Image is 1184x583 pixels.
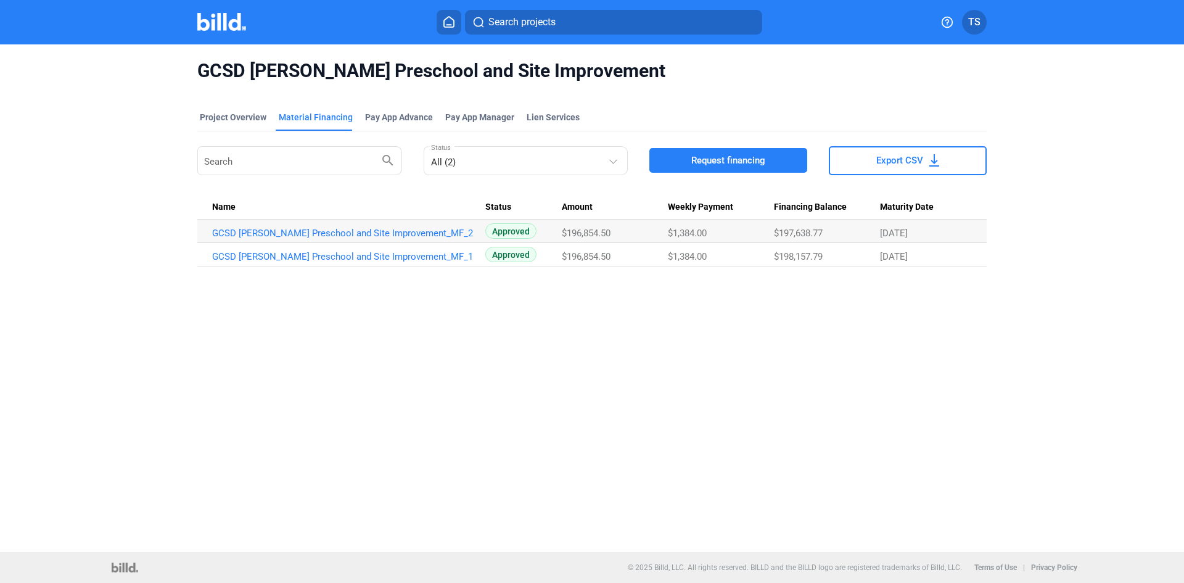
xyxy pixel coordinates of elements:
[668,251,707,262] span: $1,384.00
[485,223,536,239] span: Approved
[562,202,668,213] div: Amount
[527,111,580,123] div: Lien Services
[1023,563,1025,572] p: |
[668,228,707,239] span: $1,384.00
[562,202,593,213] span: Amount
[668,202,733,213] span: Weekly Payment
[962,10,987,35] button: TS
[880,202,972,213] div: Maturity Date
[562,251,610,262] span: $196,854.50
[968,15,980,30] span: TS
[488,15,556,30] span: Search projects
[628,563,962,572] p: © 2025 Billd, LLC. All rights reserved. BILLD and the BILLD logo are registered trademarks of Bil...
[880,228,908,239] span: [DATE]
[465,10,762,35] button: Search projects
[485,202,511,213] span: Status
[774,202,847,213] span: Financing Balance
[668,202,774,213] div: Weekly Payment
[691,154,765,167] span: Request financing
[485,247,536,262] span: Approved
[774,228,823,239] span: $197,638.77
[829,146,987,175] button: Export CSV
[431,157,456,168] mat-select-trigger: All (2)
[365,111,433,123] div: Pay App Advance
[212,228,485,239] a: GCSD [PERSON_NAME] Preschool and Site Improvement_MF_2
[212,202,236,213] span: Name
[562,228,610,239] span: $196,854.50
[774,251,823,262] span: $198,157.79
[1031,563,1077,572] b: Privacy Policy
[200,111,266,123] div: Project Overview
[974,563,1017,572] b: Terms of Use
[880,202,934,213] span: Maturity Date
[880,251,908,262] span: [DATE]
[197,13,246,31] img: Billd Company Logo
[649,148,807,173] button: Request financing
[212,251,485,262] a: GCSD [PERSON_NAME] Preschool and Site Improvement_MF_1
[774,202,880,213] div: Financing Balance
[380,152,395,167] mat-icon: search
[445,111,514,123] span: Pay App Manager
[279,111,353,123] div: Material Financing
[485,202,562,213] div: Status
[112,563,138,573] img: logo
[197,59,987,83] span: GCSD [PERSON_NAME] Preschool and Site Improvement
[876,154,923,167] span: Export CSV
[212,202,485,213] div: Name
